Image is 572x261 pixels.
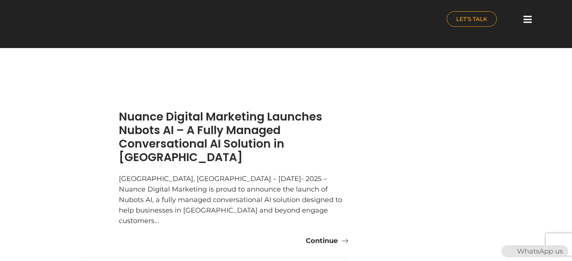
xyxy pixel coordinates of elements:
div: [GEOGRAPHIC_DATA], [GEOGRAPHIC_DATA] – [DATE]- 2025 – Nuance Digital Marketing is proud to announ... [119,173,348,226]
img: nuance-qatar_logo [19,4,82,36]
a: LET'S TALK [447,11,497,27]
a: nuance-qatar_logo [19,4,282,36]
a: WhatsAppWhatsApp us [501,247,568,255]
span: LET'S TALK [456,16,487,22]
a: Continue [306,235,348,246]
div: WhatsApp us [501,245,568,257]
img: WhatsApp [502,245,514,257]
a: Nuance Digital Marketing Launches Nubots AI – A Fully Managed Conversational AI Solution in [GEOG... [119,109,322,165]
